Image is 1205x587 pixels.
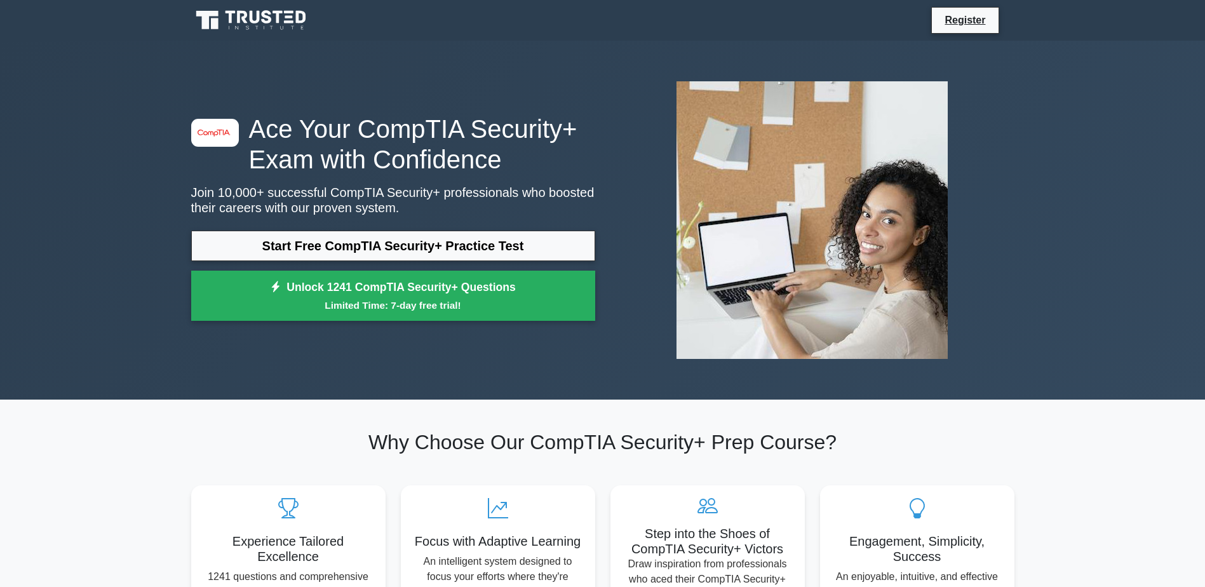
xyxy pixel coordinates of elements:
h2: Why Choose Our CompTIA Security+ Prep Course? [191,430,1014,454]
h5: Experience Tailored Excellence [201,534,375,564]
a: Unlock 1241 CompTIA Security+ QuestionsLimited Time: 7-day free trial! [191,271,595,321]
h1: Ace Your CompTIA Security+ Exam with Confidence [191,114,595,175]
small: Limited Time: 7-day free trial! [207,298,579,313]
p: Join 10,000+ successful CompTIA Security+ professionals who boosted their careers with our proven... [191,185,595,215]
h5: Step into the Shoes of CompTIA Security+ Victors [621,526,795,557]
h5: Engagement, Simplicity, Success [830,534,1004,564]
a: Register [937,12,993,28]
a: Start Free CompTIA Security+ Practice Test [191,231,595,261]
h5: Focus with Adaptive Learning [411,534,585,549]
